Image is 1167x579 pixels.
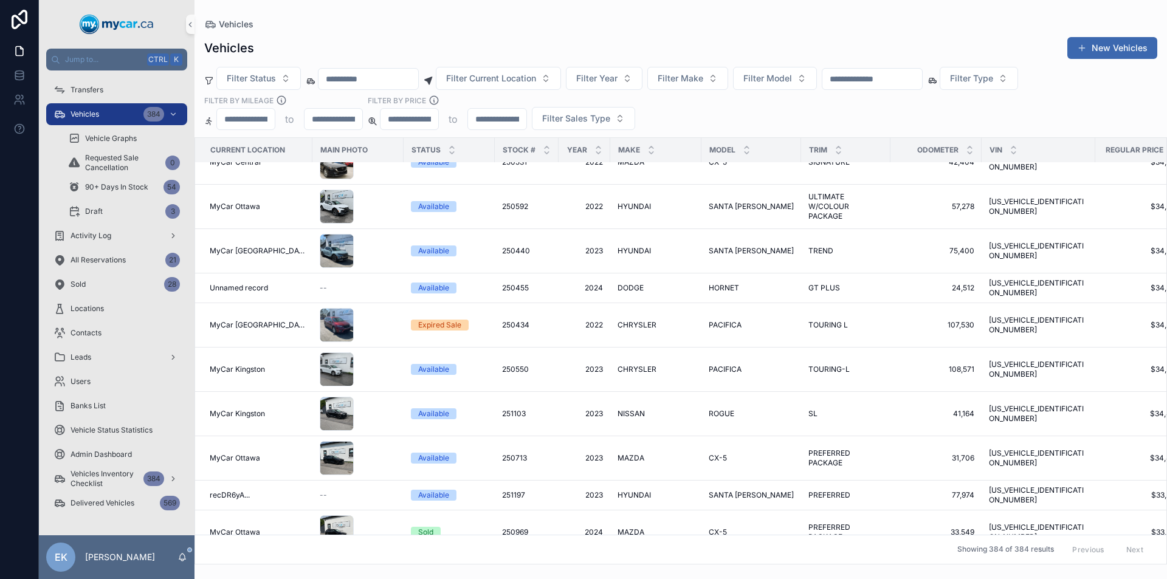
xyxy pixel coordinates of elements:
a: 2022 [566,320,603,330]
a: -- [320,283,396,293]
div: Expired Sale [418,320,461,331]
span: PACIFICA [709,365,742,374]
a: 41,164 [898,409,974,419]
h1: Vehicles [204,39,254,57]
a: MyCar Kingston [210,365,305,374]
span: Transfers [71,85,103,95]
span: Showing 384 of 384 results [957,545,1054,555]
span: 250713 [502,453,527,463]
div: 3 [165,204,180,219]
span: 90+ Days In Stock [85,182,148,192]
a: Admin Dashboard [46,444,187,465]
span: ROGUE [709,409,734,419]
a: HYUNDAI [618,490,694,500]
span: 2023 [566,490,603,500]
span: HYUNDAI [618,246,651,256]
a: [US_VEHICLE_IDENTIFICATION_NUMBER] [989,360,1088,379]
span: ULTIMATE W/COLOUR PACKAGE [808,192,883,221]
a: 2023 [566,453,603,463]
span: [US_VEHICLE_IDENTIFICATION_NUMBER] [989,315,1088,335]
div: Sold [418,527,433,538]
span: Vehicles [219,18,253,30]
span: TREND [808,246,833,256]
a: 2024 [566,527,603,537]
a: 250440 [502,246,551,256]
a: 250455 [502,283,551,293]
p: to [449,112,458,126]
a: CHRYSLER [618,365,694,374]
a: PREFERRED [808,490,883,500]
div: 384 [143,107,164,122]
a: Available [411,201,487,212]
a: 250713 [502,453,551,463]
span: MyCar Ottawa [210,202,260,211]
a: 24,512 [898,283,974,293]
span: MyCar [GEOGRAPHIC_DATA] [210,246,305,256]
button: Select Button [647,67,728,90]
span: 33,549 [898,527,974,537]
a: 2023 [566,246,603,256]
div: Available [418,408,449,419]
div: 569 [160,496,180,510]
a: MyCar Ottawa [210,453,305,463]
div: Available [418,283,449,293]
a: 31,706 [898,453,974,463]
a: 251103 [502,409,551,419]
span: Draft [85,207,103,216]
a: SL [808,409,883,419]
div: Available [418,490,449,501]
a: Available [411,364,487,375]
button: Select Button [733,67,817,90]
button: New Vehicles [1067,37,1157,59]
a: 250969 [502,527,551,537]
span: MAZDA [618,527,644,537]
span: Year [567,145,587,155]
a: Sold28 [46,273,187,295]
a: Unnamed record [210,283,305,293]
a: Draft3 [61,200,187,222]
span: 251197 [502,490,525,500]
a: PACIFICA [709,365,794,374]
a: 2023 [566,365,603,374]
span: MyCar Ottawa [210,527,260,537]
span: Filter Year [576,72,618,84]
div: Available [418,245,449,256]
span: Main Photo [320,145,368,155]
a: CHRYSLER [618,320,694,330]
a: [US_VEHICLE_IDENTIFICATION_NUMBER] [989,241,1088,261]
span: Filter Type [950,72,993,84]
a: PREFERRED PACKAGE [808,448,883,468]
span: VIN [990,145,1002,155]
a: Contacts [46,322,187,344]
span: 107,530 [898,320,974,330]
span: NISSAN [618,409,645,419]
a: 57,278 [898,202,974,211]
span: Unnamed record [210,283,268,293]
span: TOURING-L [808,365,850,374]
a: Available [411,408,487,419]
span: 250550 [502,365,529,374]
span: Filter Status [227,72,276,84]
a: Requested Sale Cancellation0 [61,152,187,174]
span: Make [618,145,640,155]
span: -- [320,283,327,293]
a: Vehicles384 [46,103,187,125]
a: SANTA [PERSON_NAME] [709,246,794,256]
span: Sold [71,279,86,289]
span: [US_VEHICLE_IDENTIFICATION_NUMBER] [989,278,1088,298]
a: HYUNDAI [618,246,694,256]
span: Users [71,377,91,386]
span: Model [709,145,735,155]
span: [US_VEHICLE_IDENTIFICATION_NUMBER] [989,485,1088,505]
div: 0 [165,156,180,170]
a: Users [46,371,187,392]
span: CHRYSLER [618,365,656,374]
a: MAZDA [618,453,694,463]
a: Banks List [46,395,187,417]
span: 250455 [502,283,529,293]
